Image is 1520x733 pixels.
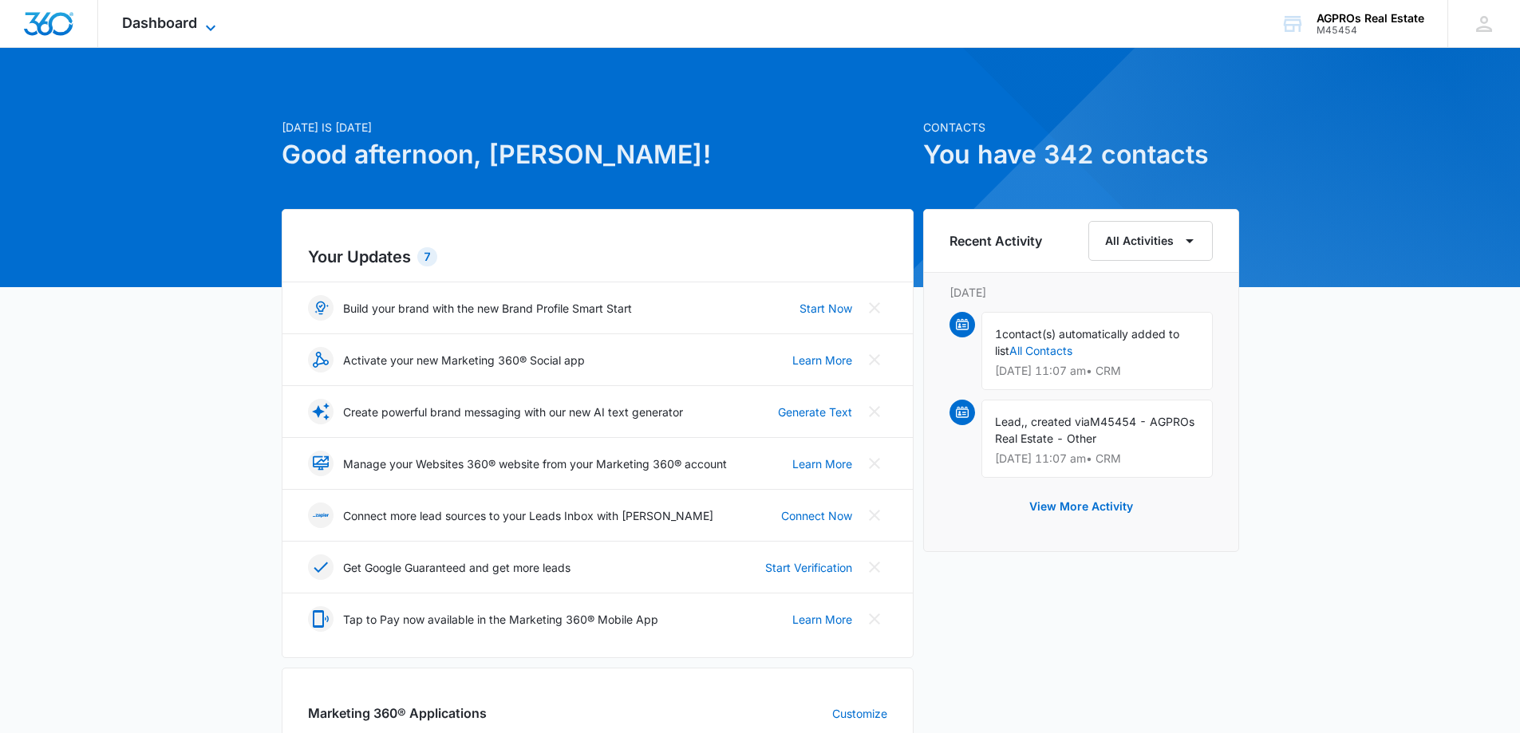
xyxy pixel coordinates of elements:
[1317,25,1424,36] div: account id
[282,119,914,136] p: [DATE] is [DATE]
[1088,221,1213,261] button: All Activities
[862,502,887,528] button: Close
[765,559,852,576] a: Start Verification
[343,559,570,576] p: Get Google Guaranteed and get more leads
[792,455,852,472] a: Learn More
[995,327,1002,341] span: 1
[862,295,887,321] button: Close
[995,415,1025,428] span: Lead,
[343,507,713,524] p: Connect more lead sources to your Leads Inbox with [PERSON_NAME]
[862,606,887,632] button: Close
[995,365,1199,376] p: [DATE] 11:07 am • CRM
[923,119,1239,136] p: Contacts
[1009,344,1072,357] a: All Contacts
[343,352,585,368] p: Activate your new Marketing 360® Social app
[778,404,852,420] a: Generate Text
[792,611,852,628] a: Learn More
[950,284,1213,301] p: [DATE]
[308,245,887,269] h2: Your Updates
[832,705,887,722] a: Customize
[862,347,887,372] button: Close
[343,404,683,420] p: Create powerful brand messaging with our new AI text generator
[792,352,852,368] a: Learn More
[862,554,887,580] button: Close
[950,231,1042,250] h6: Recent Activity
[343,611,658,628] p: Tap to Pay now available in the Marketing 360® Mobile App
[995,415,1194,445] span: M45454 - AGPROs Real Estate - Other
[862,451,887,476] button: Close
[343,300,632,317] p: Build your brand with the new Brand Profile Smart Start
[799,300,852,317] a: Start Now
[995,327,1179,357] span: contact(s) automatically added to list
[122,14,197,31] span: Dashboard
[343,455,727,472] p: Manage your Websites 360® website from your Marketing 360® account
[862,399,887,424] button: Close
[282,136,914,174] h1: Good afternoon, [PERSON_NAME]!
[1317,12,1424,25] div: account name
[995,453,1199,464] p: [DATE] 11:07 am • CRM
[923,136,1239,174] h1: You have 342 contacts
[1025,415,1090,428] span: , created via
[417,247,437,266] div: 7
[781,507,852,524] a: Connect Now
[308,703,487,723] h2: Marketing 360® Applications
[1013,487,1149,526] button: View More Activity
